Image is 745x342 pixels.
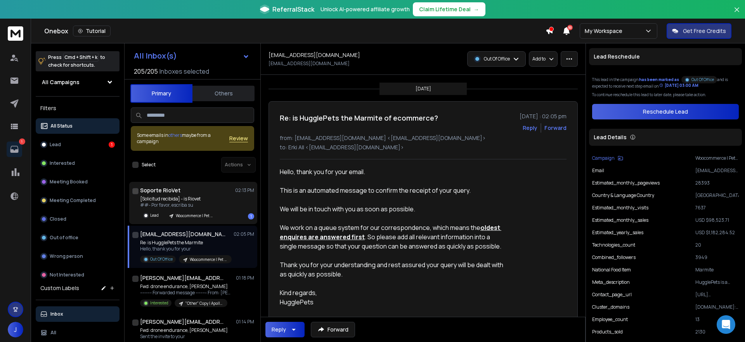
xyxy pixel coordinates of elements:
[695,304,739,310] p: [DOMAIN_NAME]:[DOMAIN_NAME][URL]
[592,205,648,211] p: estimated_monthly_visits
[592,92,739,98] p: To continue reschedule this lead to later date, please take action.
[36,155,120,171] button: Interested
[695,279,739,285] p: HugglePets is a leading dedicated Pet, Reptile and Aquatics retailer offering a 5-star customer-f...
[140,333,228,340] p: Sent the invite to your
[695,168,739,174] p: [EMAIL_ADDRESS][DOMAIN_NAME]
[695,316,739,323] p: 13
[36,193,120,208] button: Meeting Completed
[269,51,360,59] h1: [EMAIL_ADDRESS][DOMAIN_NAME]
[150,256,173,262] p: Out Of Office
[413,2,485,16] button: Claim Lifetime Deal→
[50,160,75,166] p: Interested
[140,290,233,296] p: ---------- Forwarded message --------- From: [PERSON_NAME]
[265,322,305,337] button: Reply
[40,284,79,292] h3: Custom Labels
[520,112,567,120] p: [DATE] : 02:05 pm
[8,322,23,337] button: J
[235,187,254,193] p: 02:13 PM
[594,53,640,60] p: Lead Reschedule
[229,135,248,142] span: Review
[592,267,631,273] p: National food item
[140,318,225,326] h1: [PERSON_NAME][EMAIL_ADDRESS][DOMAIN_NAME]
[50,272,84,278] p: Not Interested
[311,322,355,337] button: Forward
[416,86,431,92] p: [DATE]
[592,74,739,89] div: This lead in the campaign and is expected to receive next step email on
[73,26,111,36] button: Tutorial
[592,254,636,261] p: combined_followers
[695,205,739,211] p: 7637
[50,216,66,222] p: Closed
[19,138,25,145] p: 1
[36,325,120,340] button: All
[192,85,255,102] button: Others
[585,27,625,35] p: My Workspace
[592,329,623,335] p: products_sold
[48,54,105,69] p: Press to check for shortcuts.
[150,212,159,218] p: Lead
[567,25,573,30] span: 50
[321,5,410,13] p: Unlock AI-powered affiliate growth
[159,67,209,76] h3: Inboxes selected
[134,67,158,76] span: 205 / 205
[732,5,742,23] button: Close banner
[592,155,615,161] p: Campaign
[236,319,254,325] p: 01:14 PM
[592,316,628,323] p: employee_count
[50,235,78,241] p: Out of office
[63,53,99,62] span: Cmd + Shift + k
[683,27,726,35] p: Get Free Credits
[176,213,213,219] p: Woocommerce | Pet Food & Supplies | [GEOGRAPHIC_DATA] | [PERSON_NAME]'s unhinged, Erki v2 | [DATE]
[248,213,254,219] div: 1
[128,48,256,64] button: All Inbox(s)
[36,103,120,114] h3: Filters
[717,315,735,334] div: Open Intercom Messenger
[236,275,254,281] p: 01:18 PM
[50,123,73,129] p: All Status
[36,267,120,283] button: Not Interested
[36,306,120,322] button: Inbox
[140,327,228,333] p: Fwd: drone endurance, [PERSON_NAME]
[36,118,120,134] button: All Status
[140,283,233,290] p: Fwd: drone endurance, [PERSON_NAME]
[50,142,61,148] p: Lead
[272,326,286,333] div: Reply
[639,77,679,82] span: has been marked as
[140,240,232,246] p: Re: is HugglePets the Marmite
[272,5,314,14] span: ReferralStack
[691,77,714,83] p: Out Of Office
[695,192,739,199] p: [GEOGRAPHIC_DATA]
[134,52,177,60] h1: All Inbox(s)
[36,74,120,90] button: All Campaigns
[592,180,660,186] p: estimated_monthly_pageviews
[594,133,627,141] p: Lead Details
[36,230,120,245] button: Out of office
[592,279,630,285] p: meta_description
[142,162,156,168] label: Select
[185,301,223,306] p: "Other" Copy | Apollo (drone, uav) | Decision makers | [DATE]
[695,230,739,236] p: USD $1,182,284.52
[269,60,350,67] p: [EMAIL_ADDRESS][DOMAIN_NAME]
[544,124,567,132] div: Forward
[50,179,88,185] p: Meeting Booked
[667,23,731,39] button: Get Free Credits
[695,155,739,161] p: Woocommerce | Pet Food & Supplies | [GEOGRAPHIC_DATA] | [PERSON_NAME]'s unhinged, Erki v2 | [DATE]
[280,112,438,123] h1: Re: is HugglePets the Marmite of ecommerce?
[234,231,254,237] p: 02:05 PM
[695,292,739,298] p: [URL][DOMAIN_NAME]
[592,192,654,199] p: Country & Language Country
[140,196,218,202] p: [Solicitud recibida] - is Riovet
[592,292,632,298] p: contact_page_url
[140,202,218,208] p: ##- Por favor, escriba su
[36,174,120,190] button: Meeting Booked
[695,329,739,335] p: 2130
[592,168,604,174] p: Email
[592,104,739,119] button: Reschedule Lead
[695,242,739,248] p: 20
[140,246,232,252] p: Hello, thank you for your
[592,230,643,236] p: estimated_yearly_sales
[280,134,567,142] p: from: [EMAIL_ADDRESS][DOMAIN_NAME] <[EMAIL_ADDRESS][DOMAIN_NAME]>
[50,253,83,259] p: Wrong person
